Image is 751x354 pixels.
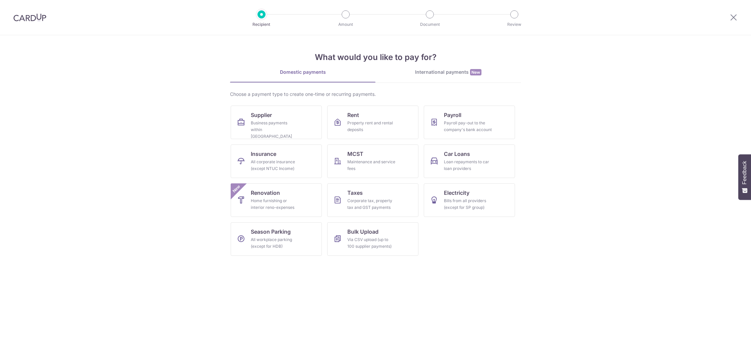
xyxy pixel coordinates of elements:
[251,159,299,172] div: All corporate insurance (except NTUC Income)
[251,189,280,197] span: Renovation
[327,144,418,178] a: MCSTMaintenance and service fees
[347,159,396,172] div: Maintenance and service fees
[347,150,363,158] span: MCST
[327,222,418,256] a: Bulk UploadVia CSV upload (up to 100 supplier payments)
[470,69,481,75] span: New
[251,197,299,211] div: Home furnishing or interior reno-expenses
[251,228,291,236] span: Season Parking
[424,183,515,217] a: ElectricityBills from all providers (except for SP group)
[444,159,492,172] div: Loan repayments to car loan providers
[231,144,322,178] a: InsuranceAll corporate insurance (except NTUC Income)
[444,197,492,211] div: Bills from all providers (except for SP group)
[327,106,418,139] a: RentProperty rent and rental deposits
[424,106,515,139] a: PayrollPayroll pay-out to the company's bank account
[321,21,370,28] p: Amount
[230,69,375,75] div: Domestic payments
[251,150,276,158] span: Insurance
[489,21,539,28] p: Review
[347,111,359,119] span: Rent
[742,161,748,184] span: Feedback
[347,197,396,211] div: Corporate tax, property tax and GST payments
[231,222,322,256] a: Season ParkingAll workplace parking (except for HDB)
[251,111,272,119] span: Supplier
[231,106,322,139] a: SupplierBusiness payments within [GEOGRAPHIC_DATA]
[347,189,363,197] span: Taxes
[231,183,322,217] a: RenovationHome furnishing or interior reno-expensesNew
[13,13,46,21] img: CardUp
[444,111,461,119] span: Payroll
[231,183,242,194] span: New
[347,120,396,133] div: Property rent and rental deposits
[347,236,396,250] div: Via CSV upload (up to 100 supplier payments)
[230,91,521,98] div: Choose a payment type to create one-time or recurring payments.
[251,120,299,140] div: Business payments within [GEOGRAPHIC_DATA]
[424,144,515,178] a: Car LoansLoan repayments to car loan providers
[230,51,521,63] h4: What would you like to pay for?
[347,228,379,236] span: Bulk Upload
[251,236,299,250] div: All workplace parking (except for HDB)
[405,21,455,28] p: Document
[708,334,744,351] iframe: Opens a widget where you can find more information
[444,189,469,197] span: Electricity
[237,21,286,28] p: Recipient
[375,69,521,76] div: International payments
[738,154,751,200] button: Feedback - Show survey
[444,120,492,133] div: Payroll pay-out to the company's bank account
[444,150,470,158] span: Car Loans
[327,183,418,217] a: TaxesCorporate tax, property tax and GST payments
